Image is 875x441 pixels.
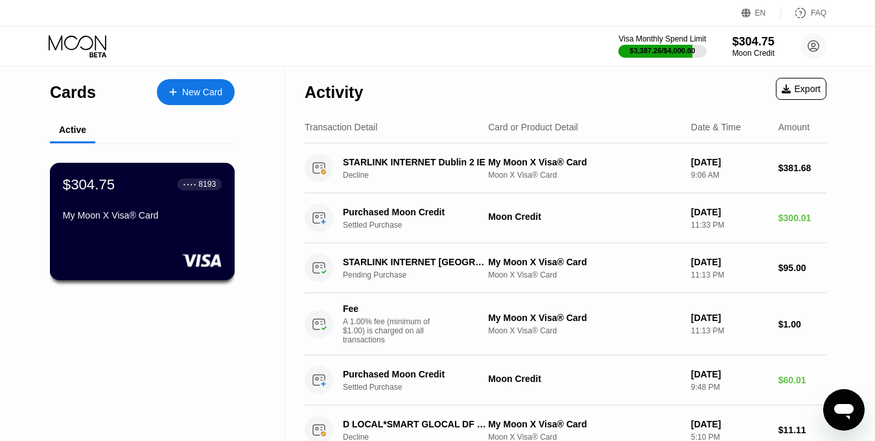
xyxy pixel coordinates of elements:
[305,143,826,193] div: STARLINK INTERNET Dublin 2 IEDeclineMy Moon X Visa® CardMoon X Visa® Card[DATE]9:06 AM$381.68
[305,293,826,355] div: FeeA 1.00% fee (minimum of $1.00) is charged on all transactionsMy Moon X Visa® CardMoon X Visa® ...
[618,34,706,58] div: Visa Monthly Spend Limit$3,387.26/$4,000.00
[343,317,440,344] div: A 1.00% fee (minimum of $1.00) is charged on all transactions
[50,83,96,102] div: Cards
[343,270,498,280] div: Pending Purchase
[691,171,768,180] div: 9:06 AM
[778,263,826,273] div: $95.00
[691,383,768,392] div: 9:48 PM
[305,243,826,293] div: STARLINK INTERNET [GEOGRAPHIC_DATA] IEPending PurchaseMy Moon X Visa® CardMoon X Visa® Card[DATE]...
[488,171,681,180] div: Moon X Visa® Card
[778,425,826,435] div: $11.11
[488,374,681,384] div: Moon Credit
[343,157,488,167] div: STARLINK INTERNET Dublin 2 IE
[691,157,768,167] div: [DATE]
[343,257,488,267] div: STARLINK INTERNET [GEOGRAPHIC_DATA] IE
[488,257,681,267] div: My Moon X Visa® Card
[343,220,498,230] div: Settled Purchase
[778,319,826,329] div: $1.00
[488,211,681,222] div: Moon Credit
[63,210,222,220] div: My Moon X Visa® Card
[182,87,222,98] div: New Card
[732,49,775,58] div: Moon Credit
[691,270,768,280] div: 11:13 PM
[778,122,810,132] div: Amount
[183,182,196,186] div: ● ● ● ●
[782,84,821,94] div: Export
[488,270,681,280] div: Moon X Visa® Card
[618,34,706,43] div: Visa Monthly Spend Limit
[778,163,826,173] div: $381.68
[776,78,826,100] div: Export
[732,35,775,58] div: $304.75Moon Credit
[488,122,578,132] div: Card or Product Detail
[691,369,768,379] div: [DATE]
[488,157,681,167] div: My Moon X Visa® Card
[691,257,768,267] div: [DATE]
[198,180,216,189] div: 8193
[157,79,235,105] div: New Card
[343,383,498,392] div: Settled Purchase
[691,313,768,323] div: [DATE]
[343,304,434,314] div: Fee
[488,326,681,335] div: Moon X Visa® Card
[691,419,768,429] div: [DATE]
[63,176,115,193] div: $304.75
[630,47,695,54] div: $3,387.26 / $4,000.00
[732,35,775,49] div: $304.75
[343,207,488,217] div: Purchased Moon Credit
[823,389,865,431] iframe: Button to launch messaging window
[691,122,741,132] div: Date & Time
[691,326,768,335] div: 11:13 PM
[778,375,826,385] div: $60.01
[755,8,766,18] div: EN
[343,369,488,379] div: Purchased Moon Credit
[51,163,234,280] div: $304.75● ● ● ●8193My Moon X Visa® Card
[305,193,826,243] div: Purchased Moon CreditSettled PurchaseMoon Credit[DATE]11:33 PM$300.01
[343,419,488,429] div: D LOCAL*SMART GLOCAL DF MX
[781,6,826,19] div: FAQ
[305,355,826,405] div: Purchased Moon CreditSettled PurchaseMoon Credit[DATE]9:48 PM$60.01
[59,125,86,135] div: Active
[811,8,826,18] div: FAQ
[488,419,681,429] div: My Moon X Visa® Card
[741,6,781,19] div: EN
[691,207,768,217] div: [DATE]
[343,171,498,180] div: Decline
[488,313,681,323] div: My Moon X Visa® Card
[305,122,377,132] div: Transaction Detail
[691,220,768,230] div: 11:33 PM
[778,213,826,223] div: $300.01
[305,83,363,102] div: Activity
